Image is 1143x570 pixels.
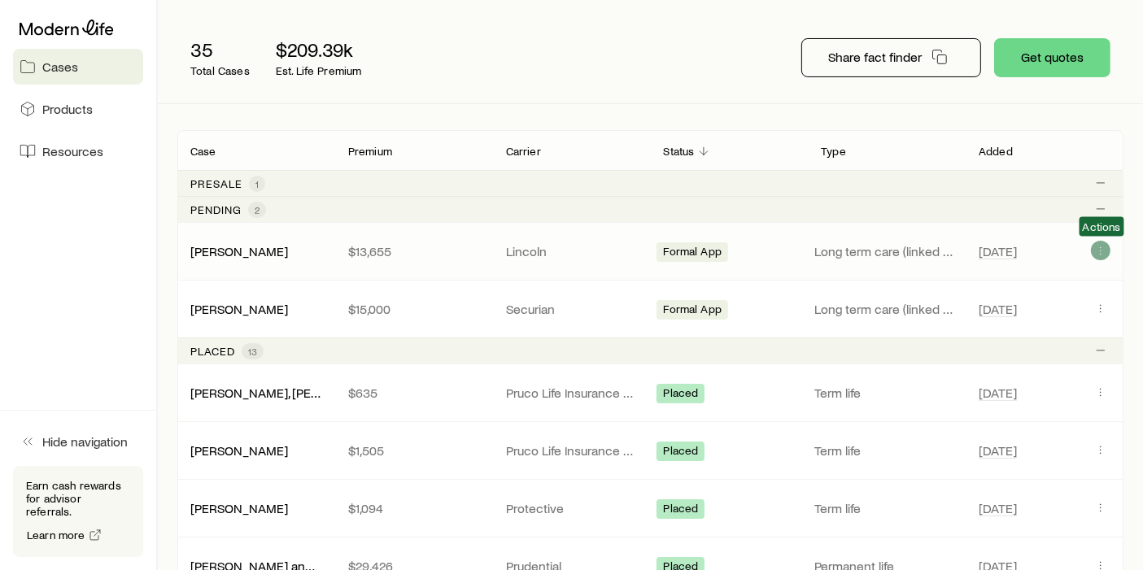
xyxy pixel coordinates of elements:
span: Learn more [27,529,85,541]
p: Presale [190,177,242,190]
div: Earn cash rewards for advisor referrals.Learn more [13,466,143,557]
p: $1,094 [348,500,480,516]
p: Earn cash rewards for advisor referrals. [26,479,130,518]
p: $13,655 [348,243,480,259]
p: $635 [348,385,480,401]
a: [PERSON_NAME] [190,243,288,259]
span: Cases [42,59,78,75]
div: [PERSON_NAME] [190,301,288,318]
a: [PERSON_NAME], [PERSON_NAME] [190,385,390,400]
div: [PERSON_NAME] [190,243,288,260]
span: [DATE] [979,301,1017,317]
p: Share fact finder [828,49,922,65]
p: Status [663,145,694,158]
p: 35 [190,38,250,61]
span: Resources [42,143,103,159]
span: [DATE] [979,500,1017,516]
a: [PERSON_NAME] [190,301,288,316]
p: Protective [506,500,638,516]
span: Formal App [663,302,722,320]
a: [PERSON_NAME] [190,500,288,516]
p: $15,000 [348,301,480,317]
span: Formal App [663,245,722,262]
a: Resources [13,133,143,169]
p: $209.39k [276,38,362,61]
span: [DATE] [979,243,1017,259]
p: Securian [506,301,638,317]
p: Long term care (linked benefit) [814,301,959,317]
span: Hide navigation [42,433,128,450]
button: Hide navigation [13,424,143,459]
p: Lincoln [506,243,638,259]
p: Carrier [506,145,541,158]
p: Est. Life Premium [276,64,362,77]
span: 13 [248,345,257,358]
span: 2 [255,203,260,216]
p: Type [821,145,846,158]
button: Share fact finder [801,38,981,77]
div: [PERSON_NAME] [190,442,288,459]
p: $1,505 [348,442,480,459]
span: [DATE] [979,442,1017,459]
p: Premium [348,145,392,158]
span: Placed [663,502,698,519]
p: Term life [814,385,959,401]
p: Long term care (linked benefit) [814,243,959,259]
button: Get quotes [994,38,1110,77]
span: [DATE] [979,385,1017,401]
p: Term life [814,500,959,516]
a: [PERSON_NAME] [190,442,288,458]
p: Term life [814,442,959,459]
p: Added [979,145,1013,158]
p: Pruco Life Insurance Company [506,385,638,401]
div: [PERSON_NAME], [PERSON_NAME] [190,385,322,402]
span: Actions [1083,220,1121,233]
p: Pruco Life Insurance Company [506,442,638,459]
span: Products [42,101,93,117]
p: Total Cases [190,64,250,77]
a: Cases [13,49,143,85]
span: Placed [663,444,698,461]
span: 1 [255,177,259,190]
a: Products [13,91,143,127]
p: Placed [190,345,235,358]
div: [PERSON_NAME] [190,500,288,517]
p: Pending [190,203,242,216]
p: Case [190,145,216,158]
span: Placed [663,386,698,403]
